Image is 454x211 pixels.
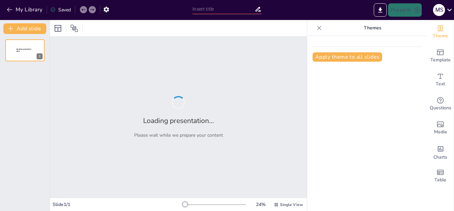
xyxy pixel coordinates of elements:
span: Position [70,24,78,32]
button: M S [433,3,445,17]
input: Insert title [192,4,254,14]
div: 1 [37,53,43,59]
button: My Library [5,4,45,15]
span: Media [434,128,447,136]
span: Single View [280,202,303,207]
span: Template [430,56,451,64]
div: Saved [50,7,71,13]
div: 24 % [253,201,269,208]
div: Add images, graphics, shapes or video [427,116,454,140]
div: Layout [53,23,63,34]
div: M S [433,4,445,16]
div: Get real-time input from your audience [427,92,454,116]
button: Present [388,3,421,17]
span: Questions [430,104,451,112]
div: Change the overall theme [427,20,454,44]
p: Themes [325,20,420,36]
span: Table [434,176,446,184]
div: 1 [5,39,45,61]
div: Add charts and graphs [427,140,454,164]
span: Charts [433,154,447,161]
div: Slide 1 / 1 [53,201,182,208]
h2: Loading presentation... [143,116,214,125]
button: Add slide [3,23,46,34]
p: Please wait while we prepare your content [134,132,223,138]
span: Text [436,80,445,88]
button: Apply theme to all slides [313,52,382,62]
div: Add text boxes [427,68,454,92]
div: Add a table [427,164,454,188]
div: Add ready made slides [427,44,454,68]
button: Export to PowerPoint [374,3,387,17]
span: Sendsteps presentation editor [16,48,31,52]
span: Theme [433,32,448,40]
